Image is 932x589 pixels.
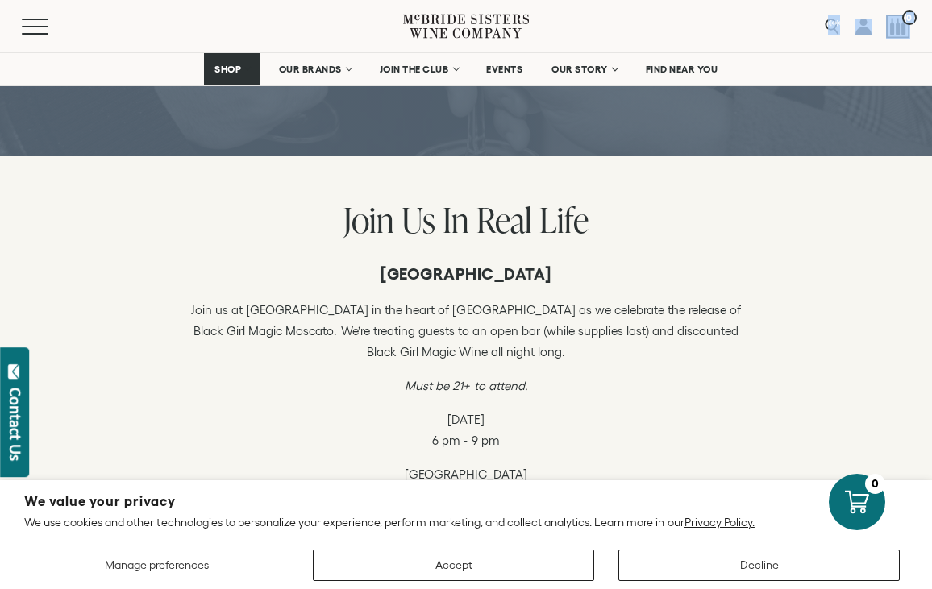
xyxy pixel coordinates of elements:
span: In [443,196,469,243]
p: We use cookies and other technologies to personalize your experience, perform marketing, and coll... [24,515,908,529]
p: Join us at [GEOGRAPHIC_DATA] in the heart of [GEOGRAPHIC_DATA] as we celebrate the release of Bla... [188,300,744,363]
a: SHOP [204,53,260,85]
span: EVENTS [486,64,522,75]
span: Manage preferences [105,558,209,571]
h6: [GEOGRAPHIC_DATA] [188,264,744,284]
div: Contact Us [7,388,23,461]
p: [GEOGRAPHIC_DATA] [STREET_ADDRESS][US_STATE] [188,464,744,506]
p: [DATE] 6 pm - 9 pm [188,409,744,451]
button: Decline [618,550,900,581]
button: Manage preferences [24,550,289,581]
span: Real [476,196,532,243]
span: JOIN THE CLUB [380,64,449,75]
em: Must be 21+ to attend. [405,379,526,392]
a: Privacy Policy. [684,516,755,529]
span: SHOP [214,64,242,75]
a: OUR BRANDS [268,53,361,85]
span: Life [539,196,589,243]
span: 0 [902,10,917,25]
a: OUR STORY [541,53,627,85]
a: EVENTS [476,53,533,85]
a: FIND NEAR YOU [635,53,729,85]
span: OUR STORY [551,64,608,75]
h2: We value your privacy [24,495,908,508]
span: Us [402,196,435,243]
span: Join [343,196,394,243]
a: JOIN THE CLUB [369,53,468,85]
span: OUR BRANDS [279,64,342,75]
div: 0 [865,474,885,494]
span: FIND NEAR YOU [646,64,718,75]
button: Accept [313,550,594,581]
button: Mobile Menu Trigger [22,19,80,35]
